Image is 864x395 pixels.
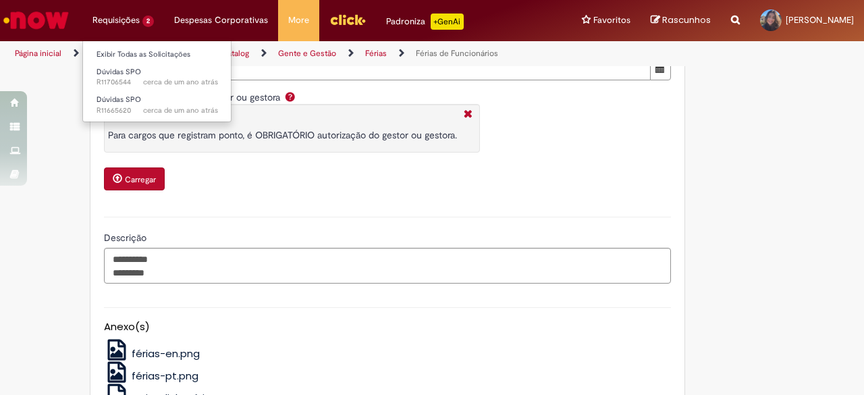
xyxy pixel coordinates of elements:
span: Favoritos [593,14,630,27]
a: Exibir Todas as Solicitações [83,47,232,62]
span: R11706544 [97,77,218,88]
span: R11665620 [97,105,218,116]
a: Aberto R11706544 : Dúvidas SPO [83,65,232,90]
ul: Requisições [82,41,232,122]
span: cerca de um ano atrás [143,77,218,87]
span: Despesas Corporativas [174,14,268,27]
span: Requisições [92,14,140,27]
span: Dúvidas SPO [97,67,141,77]
span: férias-en.png [132,346,200,361]
button: Mostrar calendário para Data do início [650,57,671,80]
span: Ajuda para Anexar autorização do gestor ou gestora [282,91,298,102]
button: Carregar anexo de Anexar autorização do gestor ou gestora Required [104,167,165,190]
time: 21/06/2024 16:10:20 [143,105,218,115]
span: Descrição [104,232,149,244]
a: férias-en.png [104,346,200,361]
a: Férias de Funcionários [416,48,498,59]
div: Padroniza [386,14,464,30]
a: Rascunhos [651,14,711,27]
h5: Anexo(s) [104,321,671,333]
a: Página inicial [15,48,61,59]
span: 2 [142,16,154,27]
img: click_logo_yellow_360x200.png [329,9,366,30]
span: férias-pt.png [132,369,198,383]
small: Carregar [125,174,156,185]
span: More [288,14,309,27]
p: Para cargos que registram ponto, é OBRIGATÓRIO autorização do gestor ou gestora. [108,128,457,142]
ul: Trilhas de página [10,41,566,66]
a: Aberto R11665620 : Dúvidas SPO [83,93,232,117]
span: cerca de um ano atrás [143,105,218,115]
a: Férias [365,48,387,59]
span: Dúvidas SPO [97,95,141,105]
p: +GenAi [431,14,464,30]
a: férias-pt.png [104,369,199,383]
span: [PERSON_NAME] [786,14,854,26]
time: 04/07/2024 09:32:26 [143,77,218,87]
input: Data do início 22 April 2026 Wednesday [104,57,651,80]
a: Gente e Gestão [278,48,336,59]
textarea: Descrição [104,248,671,284]
span: Rascunhos [662,14,711,26]
img: ServiceNow [1,7,71,34]
i: Fechar More information Por question_anexo_obriatorio_registro_de_ponto [460,108,476,122]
